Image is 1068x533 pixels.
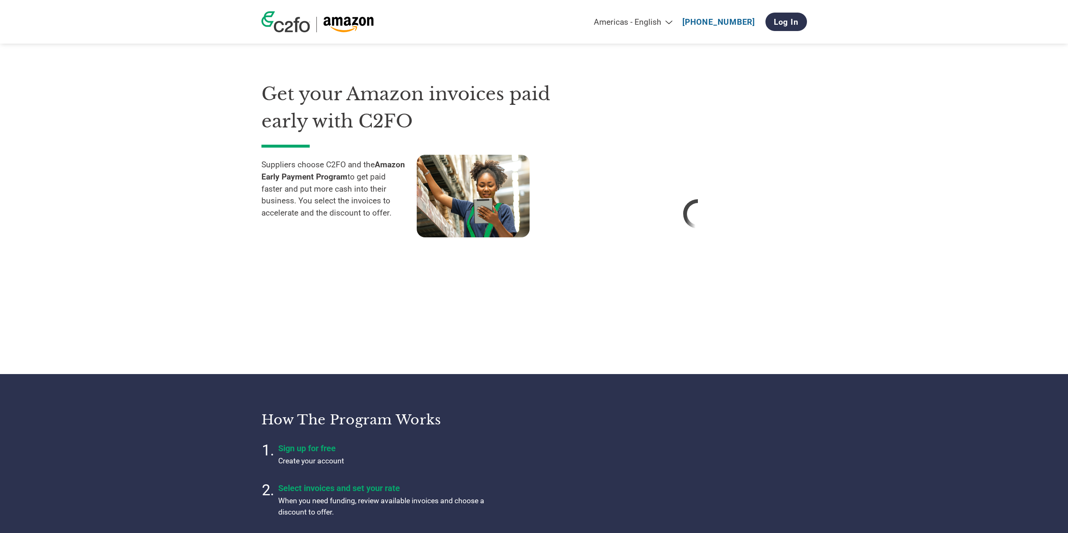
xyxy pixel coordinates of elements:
strong: Amazon Early Payment Program [261,160,405,182]
a: [PHONE_NUMBER] [682,17,755,27]
h4: Select invoices and set your rate [278,483,488,493]
p: Create your account [278,455,488,466]
p: When you need funding, review available invoices and choose a discount to offer. [278,495,488,517]
h3: How the program works [261,411,524,428]
a: Log In [765,13,807,31]
img: supply chain worker [417,155,530,237]
img: Amazon [323,17,374,32]
p: Suppliers choose C2FO and the to get paid faster and put more cash into their business. You selec... [261,159,417,231]
h4: Sign up for free [278,443,488,453]
img: c2fo logo [261,11,310,32]
h1: Get your Amazon invoices paid early with C2FO [261,81,564,135]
